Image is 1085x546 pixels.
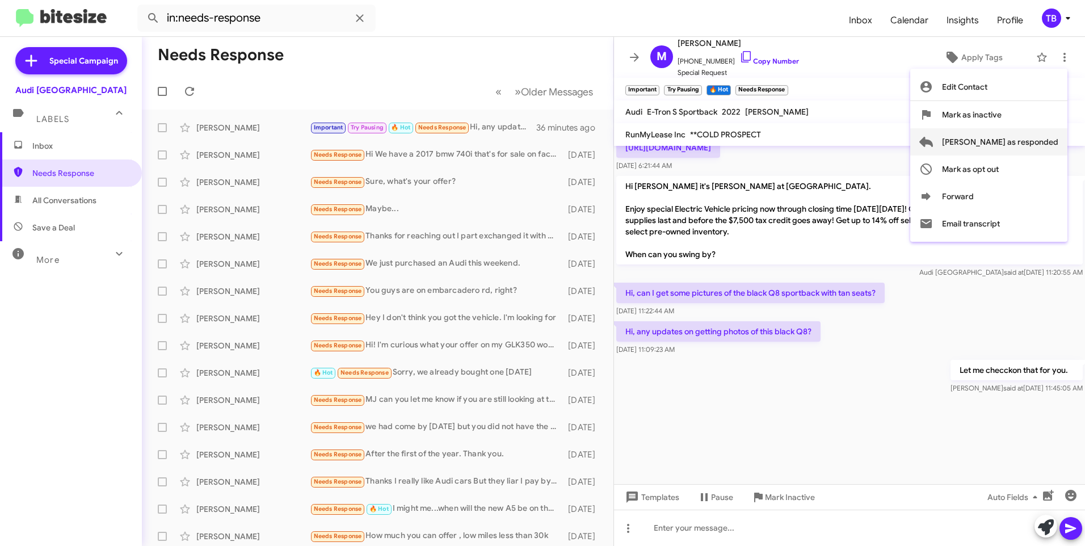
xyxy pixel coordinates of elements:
span: Mark as inactive [942,101,1002,128]
button: Forward [910,183,1067,210]
span: Edit Contact [942,73,987,100]
span: [PERSON_NAME] as responded [942,128,1058,156]
button: Email transcript [910,210,1067,237]
span: Mark as opt out [942,156,999,183]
